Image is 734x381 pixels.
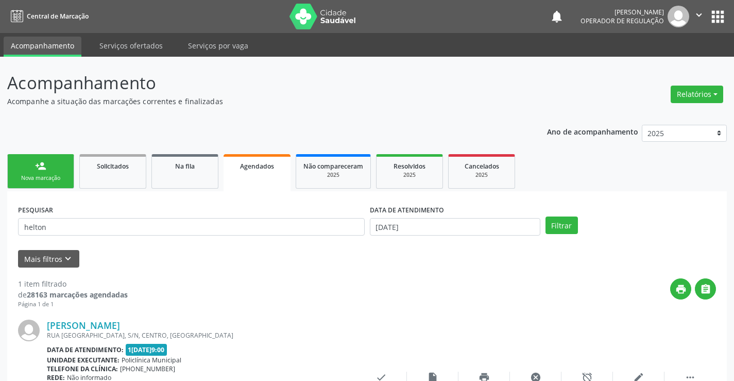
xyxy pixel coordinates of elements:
[689,6,709,27] button: 
[303,171,363,179] div: 2025
[18,320,40,341] img: img
[92,37,170,55] a: Serviços ofertados
[15,174,66,182] div: Nova marcação
[18,250,79,268] button: Mais filtroskeyboard_arrow_down
[547,125,638,138] p: Ano de acompanhamento
[62,253,74,264] i: keyboard_arrow_down
[545,217,578,234] button: Filtrar
[120,365,175,373] span: [PHONE_NUMBER]
[47,331,355,340] div: RUA [GEOGRAPHIC_DATA], S/N, CENTRO, [GEOGRAPHIC_DATA]
[370,218,540,236] input: Selecione um intervalo
[675,284,687,295] i: print
[4,37,81,57] a: Acompanhamento
[97,162,129,171] span: Solicitados
[47,356,120,365] b: Unidade executante:
[47,345,124,354] b: Data de atendimento:
[670,278,691,300] button: print
[456,171,507,179] div: 2025
[700,284,711,295] i: 
[18,300,128,309] div: Página 1 de 1
[18,202,53,218] label: PESQUISAR
[122,356,181,365] span: Policlínica Municipal
[27,12,89,21] span: Central de Marcação
[7,70,511,96] p: Acompanhamento
[18,278,128,289] div: 1 item filtrado
[175,162,195,171] span: Na fila
[47,320,120,331] a: [PERSON_NAME]
[394,162,425,171] span: Resolvidos
[47,365,118,373] b: Telefone da clínica:
[550,9,564,24] button: notifications
[303,162,363,171] span: Não compareceram
[581,8,664,16] div: [PERSON_NAME]
[695,278,716,300] button: 
[126,344,167,356] span: 1[DATE]9:00
[709,8,727,26] button: apps
[181,37,255,55] a: Serviços por vaga
[671,86,723,103] button: Relatórios
[7,96,511,107] p: Acompanhe a situação das marcações correntes e finalizadas
[668,6,689,27] img: img
[370,202,444,218] label: DATA DE ATENDIMENTO
[27,290,128,300] strong: 28163 marcações agendadas
[18,289,128,300] div: de
[465,162,499,171] span: Cancelados
[581,16,664,25] span: Operador de regulação
[18,218,365,236] input: Nome, CNS
[693,9,705,21] i: 
[7,8,89,25] a: Central de Marcação
[35,160,46,172] div: person_add
[384,171,435,179] div: 2025
[240,162,274,171] span: Agendados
